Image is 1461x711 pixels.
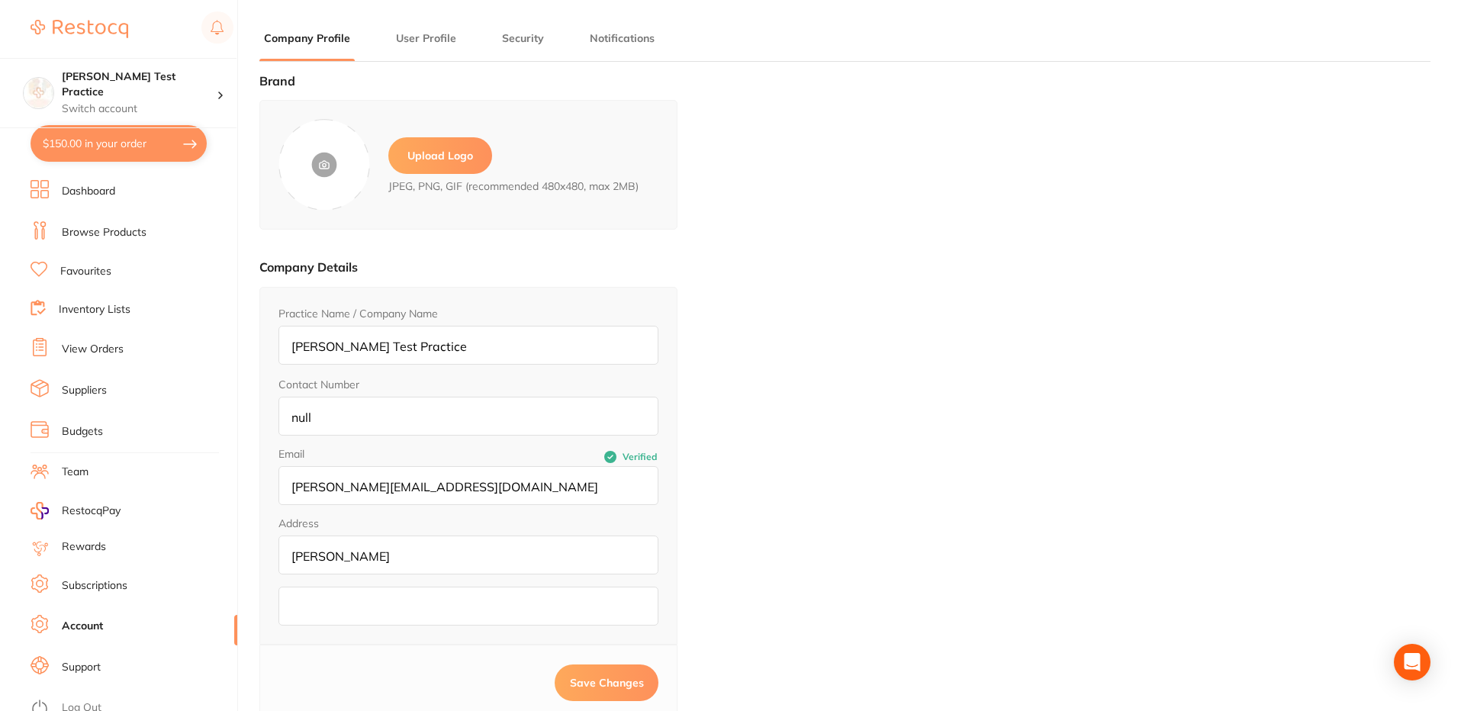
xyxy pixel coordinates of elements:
[59,302,130,317] a: Inventory Lists
[497,31,549,46] button: Security
[62,101,217,117] p: Switch account
[62,578,127,594] a: Subscriptions
[388,180,639,192] span: JPEG, PNG, GIF (recommended 480x480, max 2MB)
[259,73,295,88] label: Brand
[62,424,103,439] a: Budgets
[570,676,644,690] span: Save Changes
[623,452,657,462] span: Verified
[31,502,121,520] a: RestocqPay
[391,31,461,46] button: User Profile
[62,225,146,240] a: Browse Products
[555,664,658,701] button: Save Changes
[278,307,438,320] label: Practice Name / Company Name
[62,383,107,398] a: Suppliers
[259,31,355,46] button: Company Profile
[278,517,319,529] legend: Address
[24,78,53,108] img: Nitheesh Test Practice
[585,31,659,46] button: Notifications
[31,502,49,520] img: RestocqPay
[62,503,121,519] span: RestocqPay
[62,539,106,555] a: Rewards
[278,378,359,391] label: Contact Number
[62,342,124,357] a: View Orders
[62,465,88,480] a: Team
[259,259,358,275] label: Company Details
[388,137,492,174] label: Upload Logo
[31,11,128,47] a: Restocq Logo
[1394,644,1430,680] div: Open Intercom Messenger
[62,184,115,199] a: Dashboard
[31,125,207,162] button: $150.00 in your order
[31,20,128,38] img: Restocq Logo
[62,619,103,634] a: Account
[278,448,468,460] label: Email
[62,69,217,99] h4: Nitheesh Test Practice
[62,660,101,675] a: Support
[60,264,111,279] a: Favourites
